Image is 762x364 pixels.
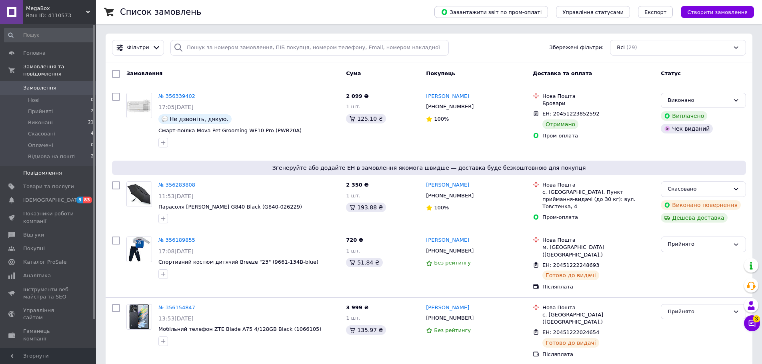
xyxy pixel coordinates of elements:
[424,101,475,112] div: [PHONE_NUMBER]
[542,111,599,117] span: ЕН: 20451223852592
[170,40,449,56] input: Пошук за номером замовлення, ПІБ покупця, номером телефону, Email, номером накладної
[542,283,654,290] div: Післяплата
[661,124,713,133] div: Чек виданий
[23,286,74,300] span: Інструменти веб-майстра та SEO
[158,259,318,265] a: Спортивний костюм дитячий Breeze "23" (9661-134B-blue)
[542,181,654,189] div: Нова Пошта
[120,7,201,17] h1: Список замовлень
[661,111,707,121] div: Виплачено
[542,214,654,221] div: Пром-оплата
[661,70,681,76] span: Статус
[28,153,76,160] span: Відмова на пошті
[23,183,74,190] span: Товари та послуги
[91,153,94,160] span: 2
[126,304,152,330] a: Фото товару
[23,272,51,279] span: Аналітика
[661,200,741,210] div: Виконано повернення
[424,191,475,201] div: [PHONE_NUMBER]
[346,237,363,243] span: 720 ₴
[668,240,730,249] div: Прийнято
[126,181,152,207] a: Фото товару
[23,50,46,57] span: Головна
[26,12,96,19] div: Ваш ID: 4110573
[158,237,195,243] a: № 356189855
[542,351,654,358] div: Післяплата
[426,70,455,76] span: Покупець
[126,70,162,76] span: Замовлення
[158,193,194,199] span: 11:53[DATE]
[23,328,74,342] span: Гаманець компанії
[126,93,152,118] a: Фото товару
[638,6,673,18] button: Експорт
[434,260,471,266] span: Без рейтингу
[617,44,625,52] span: Всі
[158,204,302,210] a: Парасоля [PERSON_NAME] G840 Black (G840-026229)
[28,97,40,104] span: Нові
[76,197,83,203] span: 3
[346,182,368,188] span: 2 350 ₴
[127,304,152,329] img: Фото товару
[434,6,548,18] button: Завантажити звіт по пром-оплаті
[346,193,360,199] span: 1 шт.
[23,63,96,78] span: Замовлення та повідомлення
[533,70,592,76] span: Доставка та оплата
[426,237,469,244] a: [PERSON_NAME]
[127,182,152,207] img: Фото товару
[556,6,630,18] button: Управління статусами
[115,164,743,172] span: Згенеруйте або додайте ЕН в замовлення якомога швидше — доставка буде безкоштовною для покупця
[28,130,55,137] span: Скасовані
[83,197,92,203] span: 83
[542,237,654,244] div: Нова Пошта
[542,100,654,107] div: Бровари
[23,307,74,321] span: Управління сайтом
[158,127,302,133] a: Смарт-поїлка Mova Pet Grooming WF10 Pro (PWB20A)
[158,93,195,99] a: № 356339402
[91,130,94,137] span: 4
[88,119,94,126] span: 21
[542,93,654,100] div: Нова Пошта
[542,329,599,335] span: ЕН: 20451222024654
[158,182,195,188] a: № 356283808
[346,70,361,76] span: Cума
[668,96,730,105] div: Виконано
[346,315,360,321] span: 1 шт.
[127,44,149,52] span: Фільтри
[23,197,82,204] span: [DEMOGRAPHIC_DATA]
[127,93,152,118] img: Фото товару
[549,44,604,52] span: Збережені фільтри:
[687,9,748,15] span: Створити замовлення
[162,116,168,122] img: :speech_balloon:
[23,210,74,225] span: Показники роботи компанії
[426,181,469,189] a: [PERSON_NAME]
[346,325,386,335] div: 135.97 ₴
[434,116,449,122] span: 100%
[28,119,53,126] span: Виконані
[170,116,228,122] span: Не дзвоніть, дякую.
[424,246,475,256] div: [PHONE_NUMBER]
[28,108,53,115] span: Прийняті
[542,132,654,139] div: Пром-оплата
[434,327,471,333] span: Без рейтингу
[127,237,152,262] img: Фото товару
[542,338,599,348] div: Готово до видачі
[346,93,368,99] span: 2 099 ₴
[542,119,578,129] div: Отримано
[441,8,542,16] span: Завантажити звіт по пром-оплаті
[673,9,754,15] a: Створити замовлення
[28,142,53,149] span: Оплачені
[346,203,386,212] div: 193.88 ₴
[542,262,599,268] span: ЕН: 20451222248693
[158,315,194,322] span: 13:53[DATE]
[644,9,667,15] span: Експорт
[744,315,760,331] button: Чат з покупцем3
[23,169,62,177] span: Повідомлення
[753,315,760,322] span: 3
[126,237,152,262] a: Фото товару
[158,326,321,332] a: Мобільний телефон ZTE Blade A75 4/128GB Black (1066105)
[158,104,194,110] span: 17:05[DATE]
[681,6,754,18] button: Створити замовлення
[542,189,654,211] div: с. [GEOGRAPHIC_DATA], Пункт приймання-видачі (до 30 кг): вул. Товстенка, 4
